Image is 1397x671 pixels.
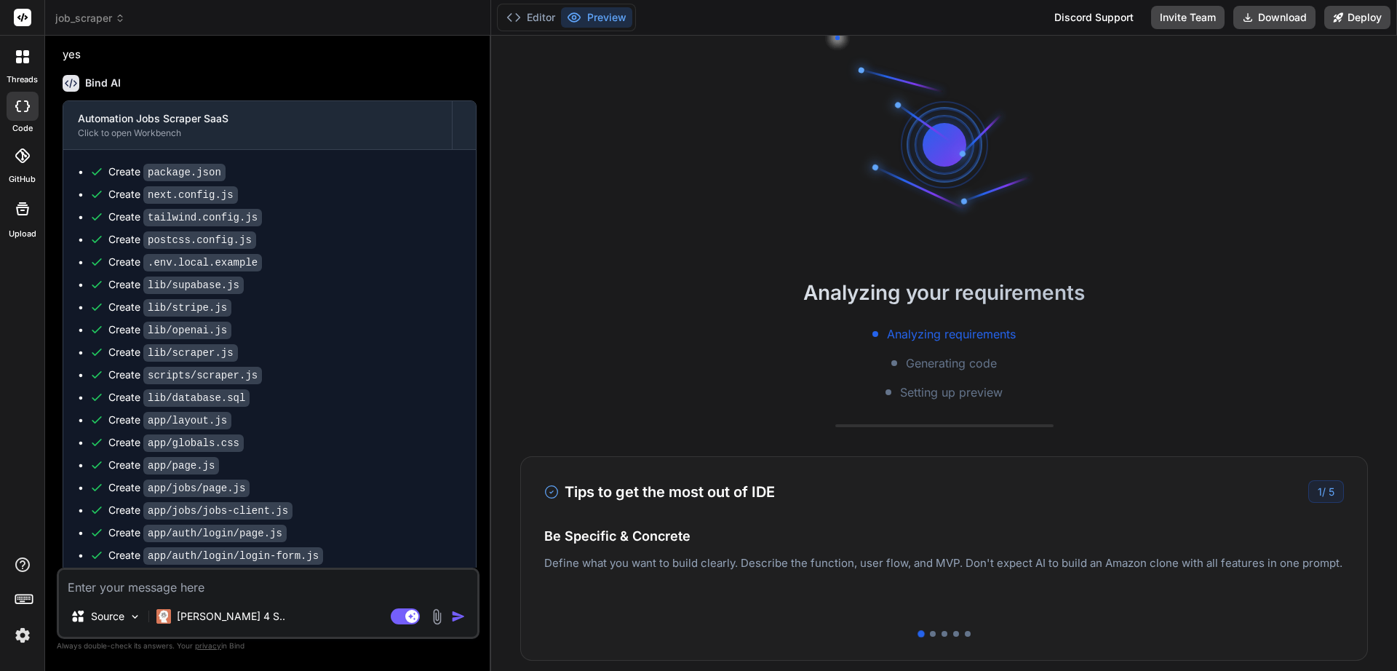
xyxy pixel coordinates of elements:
div: Click to open Workbench [78,127,437,139]
div: Create [108,458,219,473]
p: Always double-check its answers. Your in Bind [57,639,479,653]
p: Source [91,609,124,624]
div: Create [108,187,238,202]
img: Pick Models [129,611,141,623]
code: app/auth/login/login-form.js [143,547,323,565]
code: .env.local.example [143,254,262,271]
span: 5 [1329,485,1334,498]
h6: Bind AI [85,76,121,90]
div: Create [108,413,231,428]
div: Create [108,480,250,496]
div: Create [108,345,238,360]
code: scripts/scraper.js [143,367,262,384]
div: Create [108,548,323,563]
h4: Be Specific & Concrete [544,526,1344,546]
button: Download [1233,6,1316,29]
code: app/auth/login/page.js [143,525,287,542]
p: [PERSON_NAME] 4 S.. [177,609,285,624]
span: 1 [1318,485,1322,498]
img: settings [10,623,35,648]
span: Generating code [906,354,997,372]
h3: Tips to get the most out of IDE [544,481,775,503]
div: Create [108,255,262,270]
code: lib/openai.js [143,322,231,339]
code: app/globals.css [143,434,244,452]
div: / [1308,480,1344,503]
div: Create [108,368,262,383]
code: app/layout.js [143,412,231,429]
span: job_scraper [55,11,125,25]
div: Create [108,164,226,180]
img: Claude 4 Sonnet [156,609,171,624]
p: yes [63,47,477,63]
div: Automation Jobs Scraper SaaS [78,111,437,126]
code: app/page.js [143,457,219,475]
label: Upload [9,228,36,240]
button: Invite Team [1151,6,1225,29]
code: tailwind.config.js [143,209,262,226]
img: attachment [429,608,445,625]
span: Setting up preview [900,384,1003,401]
label: threads [7,74,38,86]
span: privacy [195,641,221,650]
span: Analyzing requirements [887,325,1016,343]
code: lib/stripe.js [143,299,231,317]
div: Create [108,322,231,338]
div: Create [108,435,244,450]
code: app/jobs/jobs-client.js [143,502,292,520]
code: package.json [143,164,226,181]
code: lib/scraper.js [143,344,238,362]
code: app/jobs/page.js [143,480,250,497]
code: postcss.config.js [143,231,256,249]
button: Editor [501,7,561,28]
button: Deploy [1324,6,1390,29]
code: next.config.js [143,186,238,204]
div: Create [108,232,256,247]
button: Preview [561,7,632,28]
div: Discord Support [1046,6,1142,29]
code: lib/database.sql [143,389,250,407]
div: Create [108,503,292,518]
div: Create [108,210,262,225]
div: Create [108,390,250,405]
div: Create [108,525,287,541]
label: code [12,122,33,135]
label: GitHub [9,173,36,186]
div: Create [108,300,231,315]
code: lib/supabase.js [143,277,244,294]
h2: Analyzing your requirements [491,277,1397,308]
img: icon [451,609,466,624]
div: Create [108,277,244,293]
button: Automation Jobs Scraper SaaSClick to open Workbench [63,101,452,149]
